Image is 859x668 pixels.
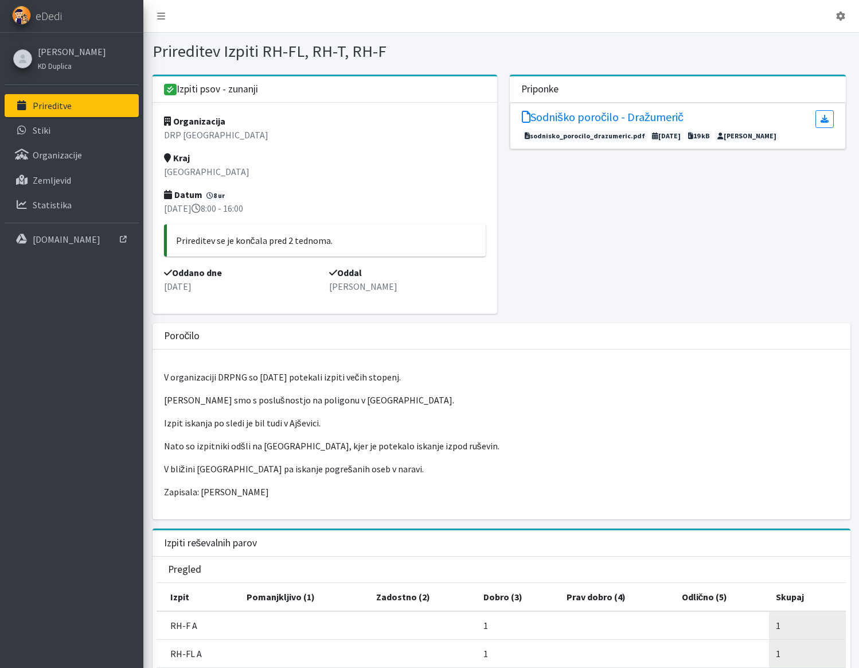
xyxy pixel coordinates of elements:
[164,485,839,499] p: Zapisala: [PERSON_NAME]
[164,416,839,430] p: Izpit iskanja po sledi je bil tudi v Ajševici.
[38,45,106,59] a: [PERSON_NAME]
[5,143,139,166] a: Organizacije
[176,234,477,247] p: Prireditev se je končala pred 2 tednoma.
[164,279,321,293] p: [DATE]
[36,7,62,25] span: eDedi
[38,61,72,71] small: KD Duplica
[164,267,222,278] strong: Oddano dne
[477,611,560,640] td: 1
[164,128,486,142] p: DRP [GEOGRAPHIC_DATA]
[5,193,139,216] a: Statistika
[164,537,257,549] h3: Izpiti reševalnih parov
[477,640,560,668] td: 1
[369,583,476,611] th: Zadostno (2)
[153,41,497,61] h1: Prireditev Izpiti RH-FL, RH-T, RH-F
[33,149,82,161] p: Organizacije
[5,228,139,251] a: [DOMAIN_NAME]
[329,267,362,278] strong: Oddal
[769,640,846,668] td: 1
[168,564,201,576] h3: Pregled
[38,59,106,72] a: KD Duplica
[685,131,713,141] span: 19 kB
[714,131,779,141] span: [PERSON_NAME]
[522,110,684,124] h5: Sodniško poročilo - Dražumerič
[164,189,202,200] strong: Datum
[769,583,846,611] th: Skupaj
[164,330,200,342] h3: Poročilo
[164,439,839,453] p: Nato so izpitniki odšli na [GEOGRAPHIC_DATA], kjer je potekalo iskanje izpod ruševin.
[675,583,769,611] th: Odlično (5)
[157,640,240,668] td: RH-FL A
[769,611,846,640] td: 1
[522,110,684,128] a: Sodniško poročilo - Dražumerič
[560,583,675,611] th: Prav dobro (4)
[5,169,139,192] a: Zemljevid
[164,393,839,407] p: [PERSON_NAME] smo s poslušnostjo na poligonu v [GEOGRAPHIC_DATA].
[5,94,139,117] a: Prireditve
[164,201,486,215] p: [DATE] 8:00 - 16:00
[157,583,240,611] th: Izpit
[521,83,559,95] h3: Priponke
[164,462,839,476] p: V bližini [GEOGRAPHIC_DATA] pa iskanje pogrešanih oseb v naravi.
[5,119,139,142] a: Stiki
[164,152,190,164] strong: Kraj
[12,6,31,25] img: eDedi
[33,234,100,245] p: [DOMAIN_NAME]
[157,611,240,640] td: RH-F A
[33,174,71,186] p: Zemljevid
[240,583,369,611] th: Pomanjkljivo (1)
[33,199,72,211] p: Statistika
[329,279,486,293] p: [PERSON_NAME]
[204,191,228,201] span: 8 ur
[164,370,839,384] p: V organizaciji DRPNG so [DATE] potekali izpiti večih stopenj.
[650,131,684,141] span: [DATE]
[164,83,259,96] h3: Izpiti psov - zunanji
[522,131,648,141] span: sodnisko_porocilo_drazumeric.pdf
[33,125,50,136] p: Stiki
[33,100,72,111] p: Prireditve
[164,165,486,178] p: [GEOGRAPHIC_DATA]
[164,115,225,127] strong: Organizacija
[477,583,560,611] th: Dobro (3)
